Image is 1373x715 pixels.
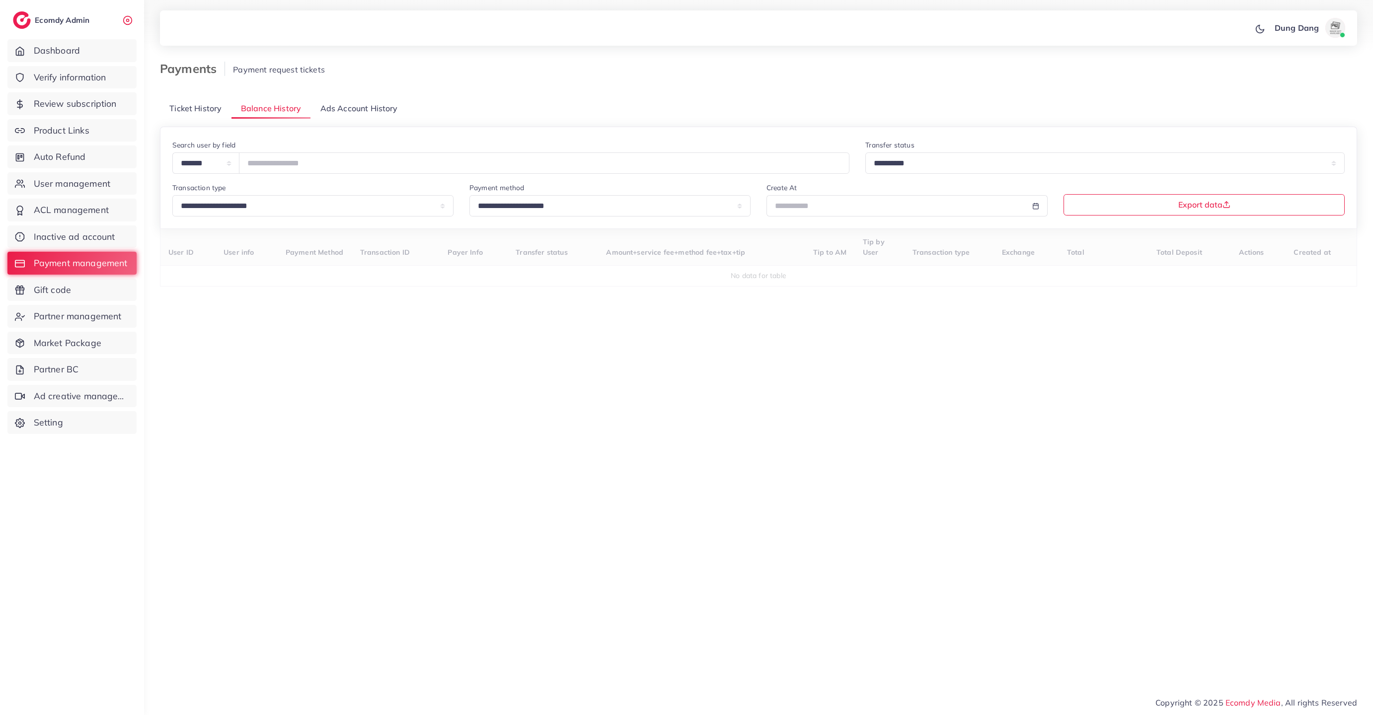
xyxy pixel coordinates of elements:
a: Partner management [7,305,137,328]
a: Inactive ad account [7,225,137,248]
label: Payment method [469,183,524,193]
span: ACL management [34,204,109,216]
span: Partner BC [34,363,79,376]
span: Payment management [34,257,128,270]
span: , All rights Reserved [1281,697,1357,709]
a: ACL management [7,199,137,221]
span: Inactive ad account [34,230,115,243]
span: Copyright © 2025 [1155,697,1357,709]
label: Create At [766,183,797,193]
a: Partner BC [7,358,137,381]
a: Auto Refund [7,145,137,168]
span: Payment request tickets [233,65,325,74]
a: Setting [7,411,137,434]
span: Ticket History [169,103,222,114]
a: User management [7,172,137,195]
h2: Ecomdy Admin [35,15,92,25]
a: Product Links [7,119,137,142]
label: Transfer status [865,140,914,150]
a: Dashboard [7,39,137,62]
span: Market Package [34,337,101,350]
span: Setting [34,416,63,429]
span: Verify information [34,71,106,84]
h3: Payments [160,62,225,76]
span: Ad creative management [34,390,129,403]
span: Auto Refund [34,150,86,163]
a: Ecomdy Media [1225,698,1281,708]
a: Ad creative management [7,385,137,408]
span: Export data [1178,201,1230,209]
a: Payment management [7,252,137,275]
label: Search user by field [172,140,235,150]
label: Transaction type [172,183,226,193]
span: Review subscription [34,97,117,110]
button: Export data [1064,194,1345,215]
a: Gift code [7,279,137,301]
a: logoEcomdy Admin [13,11,92,29]
span: Product Links [34,124,89,137]
a: Review subscription [7,92,137,115]
a: Verify information [7,66,137,89]
span: User management [34,177,110,190]
img: logo [13,11,31,29]
a: Market Package [7,332,137,355]
span: Dashboard [34,44,80,57]
span: Balance History [241,103,301,114]
span: Ads Account History [320,103,398,114]
span: Partner management [34,310,122,323]
span: Gift code [34,284,71,296]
